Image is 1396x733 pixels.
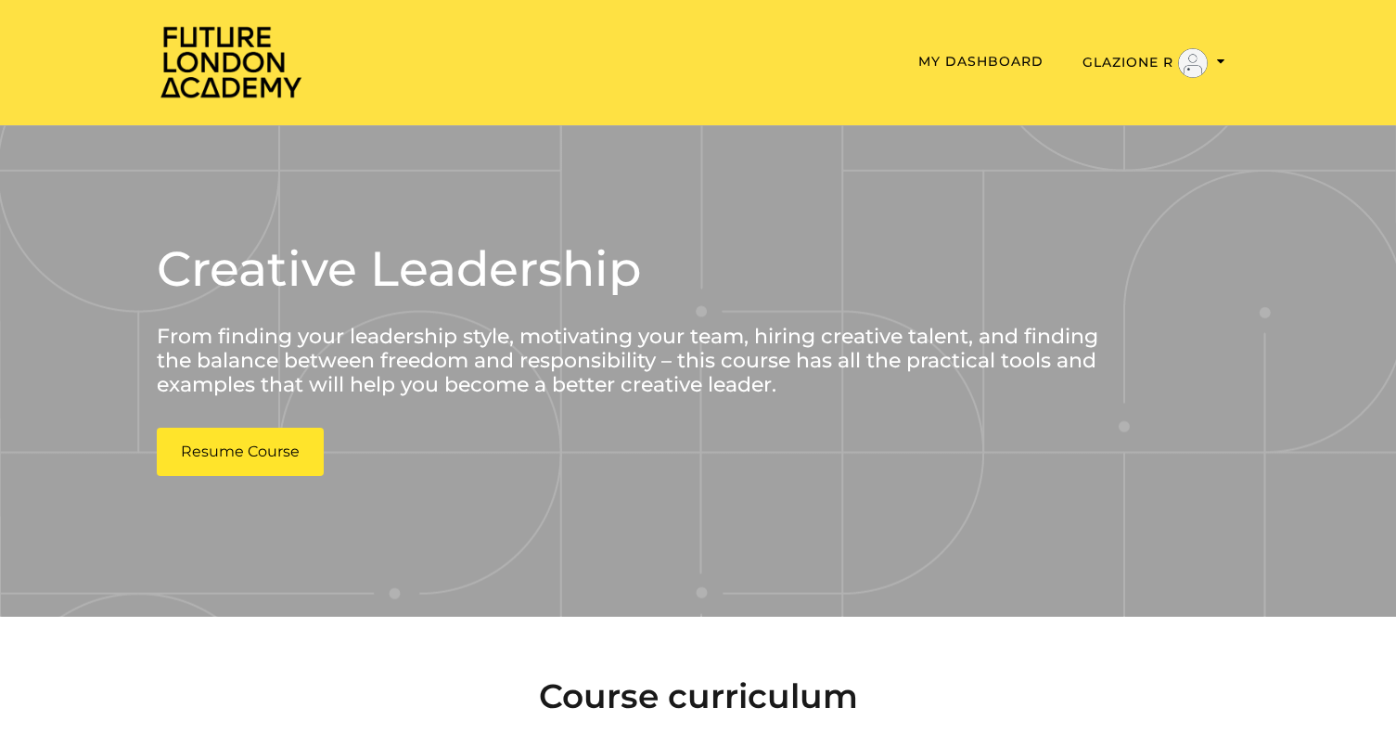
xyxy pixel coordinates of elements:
[918,53,1044,70] a: My Dashboard
[157,24,305,99] img: Home Page
[1077,47,1231,79] button: Toggle menu
[157,325,1132,398] p: From finding your leadership style, motivating your team, hiring creative talent, and finding the...
[157,428,324,476] a: Resume Course
[157,676,1240,716] h2: Course curriculum
[157,237,1132,302] h2: Creative Leadership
